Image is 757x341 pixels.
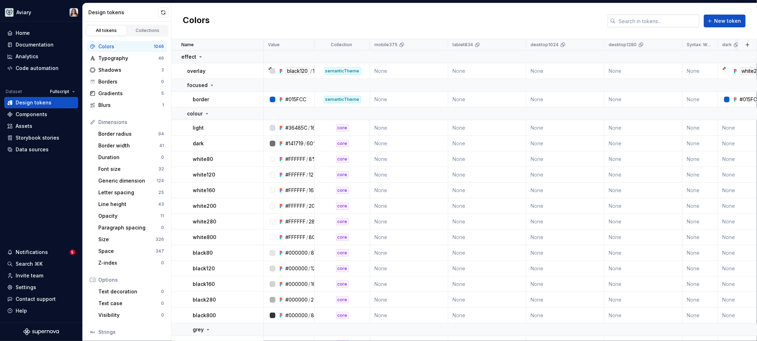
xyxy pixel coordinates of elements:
div: core [336,249,349,256]
div: 32 [158,166,164,172]
p: black160 [193,281,215,288]
div: 326 [155,237,164,242]
h2: Colors [183,15,210,27]
div: / [308,265,310,272]
a: Visibility0 [95,309,167,321]
a: Gradients5 [87,88,167,99]
a: Code automation [4,63,78,74]
td: None [370,261,448,276]
div: Colors [98,43,154,50]
div: Design tokens [16,99,51,106]
td: None [682,92,718,107]
div: 0 [161,312,164,318]
a: Assets [4,120,78,132]
td: None [526,151,604,167]
td: None [682,183,718,198]
td: None [448,292,526,308]
div: / [306,171,308,178]
div: #000000 [285,296,308,303]
a: Border width41 [95,140,167,151]
div: black120 [285,67,309,75]
div: 0 [161,301,164,306]
div: core [336,140,349,147]
div: #FFFFFF [285,202,306,210]
td: None [682,63,718,79]
div: 25 [158,190,164,195]
div: 0 [161,155,164,160]
div: 16% [309,187,319,194]
div: 16% [311,281,321,288]
p: grey [193,326,204,333]
div: / [308,296,310,303]
div: Space [98,248,155,255]
div: #000000 [285,312,308,319]
td: None [604,151,682,167]
div: All tokens [89,28,124,33]
div: 28% [309,218,320,225]
p: desktop1024 [531,42,559,48]
div: Duration [98,154,161,161]
div: Opacity [98,212,160,220]
div: Line height [98,201,158,208]
td: None [448,245,526,261]
p: Value [268,42,280,48]
td: None [370,245,448,261]
p: white120 [193,171,215,178]
a: Line height43 [95,199,167,210]
td: None [604,136,682,151]
div: / [306,234,308,241]
div: Storybook stories [16,134,59,141]
td: None [370,198,448,214]
div: 1046 [154,44,164,49]
td: None [526,308,604,323]
td: None [526,136,604,151]
div: 124 [157,178,164,184]
div: #FFFFFF [285,156,306,163]
td: None [682,292,718,308]
div: core [336,234,349,241]
a: Letter spacing25 [95,187,167,198]
div: / [306,187,308,194]
td: None [604,261,682,276]
td: None [448,63,526,79]
div: Settings [16,284,36,291]
a: Paragraph spacing0 [95,222,167,233]
td: None [526,198,604,214]
div: / [304,140,306,147]
div: Font size [98,166,158,173]
td: None [370,136,448,151]
td: None [370,308,448,323]
td: None [370,167,448,183]
div: Paragraph spacing [98,224,161,231]
div: 12% [313,67,322,75]
td: None [370,151,448,167]
td: None [448,198,526,214]
a: Documentation [4,39,78,50]
div: #FFFFFF [285,218,306,225]
svg: Supernova Logo [23,328,59,335]
div: / [310,67,312,75]
a: Shadows3 [87,64,167,76]
td: None [682,167,718,183]
td: None [604,245,682,261]
p: black120 [193,265,215,272]
p: dark [722,42,732,48]
div: Dataset [6,89,22,94]
td: None [526,292,604,308]
td: None [448,92,526,107]
button: AviaryBrittany Hogg [1,5,81,20]
p: light [193,124,204,131]
div: #015FCC [285,96,306,103]
td: None [526,261,604,276]
div: Generic dimension [98,177,157,184]
div: Z-index [98,259,161,266]
img: 256e2c79-9abd-4d59-8978-03feab5a3943.png [5,8,13,17]
td: None [370,92,448,107]
td: None [448,151,526,167]
td: None [370,292,448,308]
td: None [526,63,604,79]
td: None [526,229,604,245]
div: Letter spacing [98,189,158,196]
div: Gradients [98,90,161,97]
p: Name [181,42,194,48]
